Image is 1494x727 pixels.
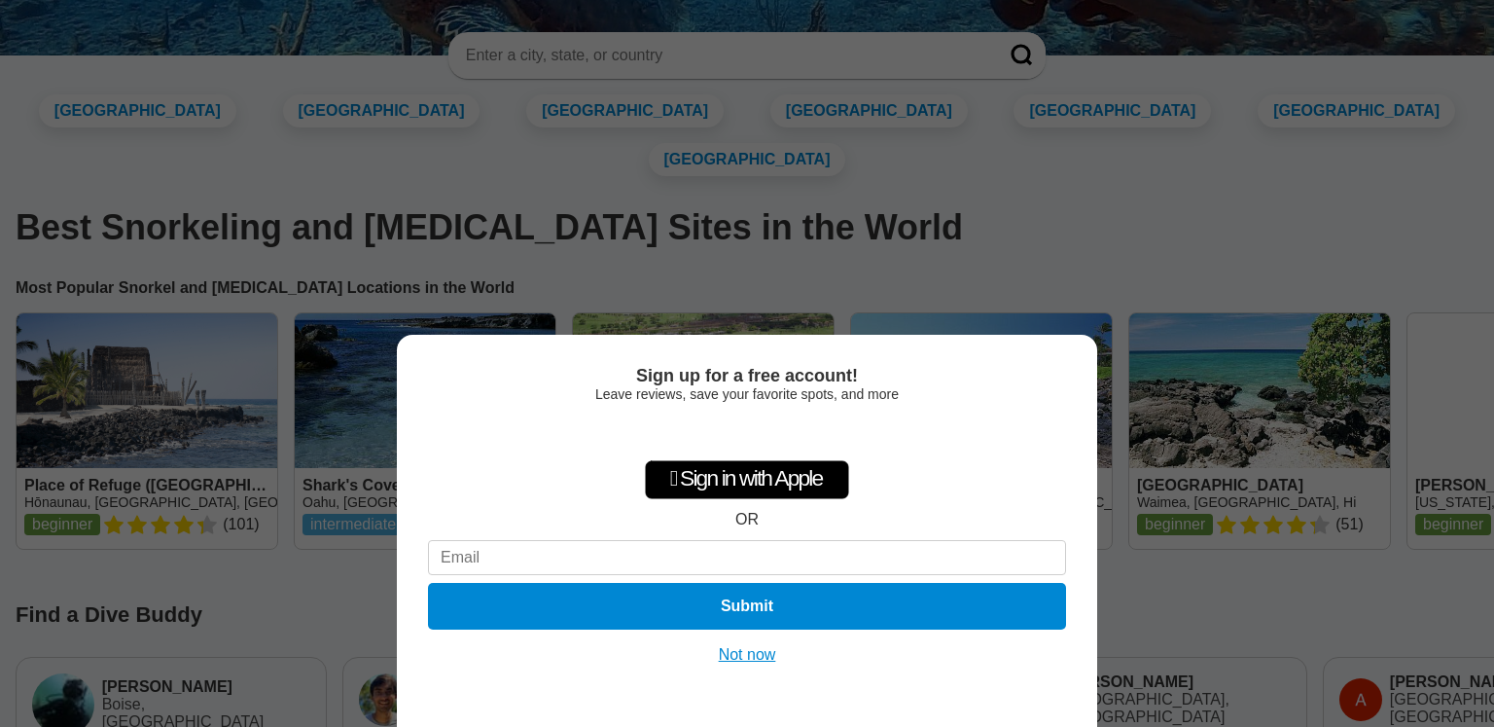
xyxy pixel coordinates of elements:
iframe: Botão "Fazer login com o Google" [626,412,868,454]
button: Submit [428,583,1066,630]
div: Sign up for a free account! [428,366,1066,386]
button: Not now [713,645,782,665]
div: OR [735,511,759,528]
input: Email [428,540,1066,575]
div: Sign in with Apple [645,460,849,499]
div: Leave reviews, save your favorite spots, and more [428,386,1066,402]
